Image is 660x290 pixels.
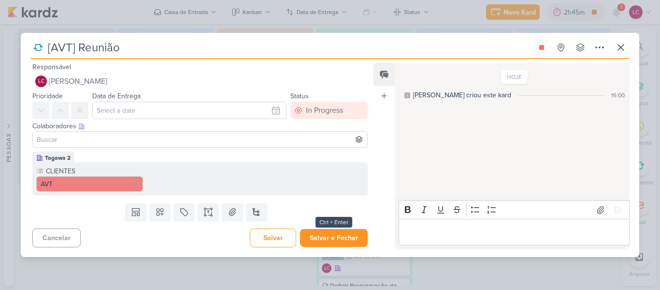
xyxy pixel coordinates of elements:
[45,39,531,56] input: Kard Sem Título
[413,90,511,100] div: [PERSON_NAME] criou este kard
[290,102,368,119] button: In Progress
[35,76,47,87] div: Laís Costa
[45,153,71,162] div: Tagawa 2
[306,105,343,116] div: In Progress
[35,134,365,145] input: Buscar
[316,217,352,228] div: Ctrl + Enter
[399,219,630,245] div: Editor editing area: main
[611,91,625,100] div: 15:00
[399,200,630,219] div: Editor toolbar
[300,229,368,247] button: Salvar e Fechar
[92,102,287,119] input: Select a date
[45,166,143,176] label: CLIENTES
[32,121,368,131] div: Colaboradores
[32,92,63,100] label: Prioridade
[32,229,81,247] button: Cancelar
[32,73,368,90] button: LC [PERSON_NAME]
[49,76,107,87] span: [PERSON_NAME]
[250,229,296,247] button: Salvar
[36,176,143,192] button: AVT
[290,92,309,100] label: Status
[92,92,141,100] label: Data de Entrega
[38,79,44,84] p: LC
[538,44,545,51] div: Parar relógio
[32,63,71,71] label: Responsável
